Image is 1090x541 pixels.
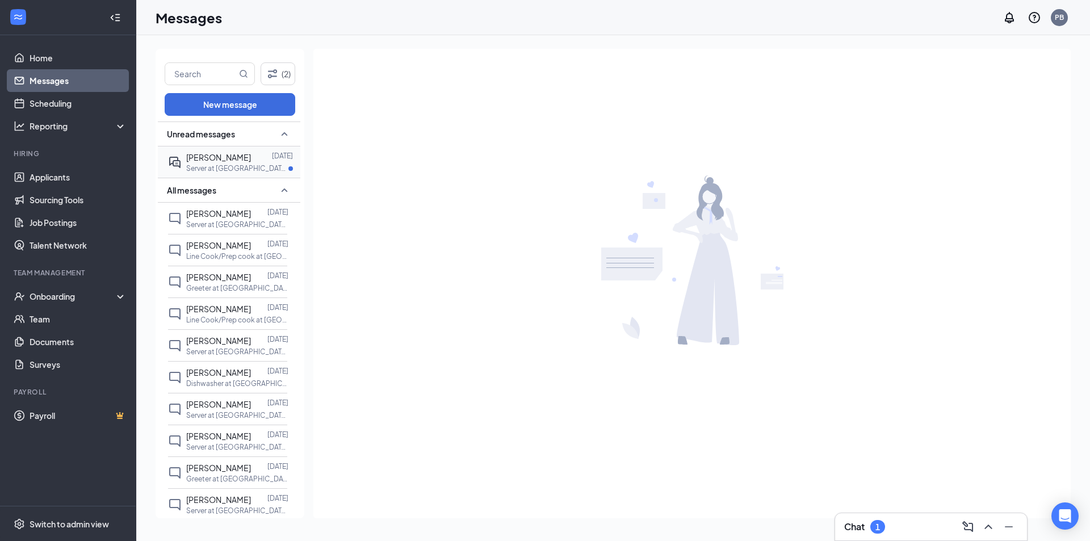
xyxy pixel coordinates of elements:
p: [DATE] [267,398,288,408]
button: Filter (2) [261,62,295,85]
p: [DATE] [267,271,288,280]
a: Applicants [30,166,127,188]
svg: UserCheck [14,291,25,302]
p: [DATE] [272,151,293,161]
svg: ComposeMessage [961,520,975,534]
div: PB [1055,12,1064,22]
svg: ChatInactive [168,434,182,448]
svg: ChatInactive [168,402,182,416]
svg: ChatInactive [168,371,182,384]
a: Scheduling [30,92,127,115]
span: All messages [167,184,216,196]
p: Server at [GEOGRAPHIC_DATA]- Smokys [186,506,288,515]
span: [PERSON_NAME] [186,304,251,314]
div: Team Management [14,268,124,278]
p: Greeter at [GEOGRAPHIC_DATA]- Smokys [186,474,288,484]
p: [DATE] [267,334,288,344]
a: Job Postings [30,211,127,234]
span: [PERSON_NAME] [186,240,251,250]
a: Team [30,308,127,330]
p: [DATE] [267,430,288,439]
svg: SmallChevronUp [278,183,291,197]
span: [PERSON_NAME] [186,272,251,282]
span: Unread messages [167,128,235,140]
svg: Filter [266,67,279,81]
p: Server at [GEOGRAPHIC_DATA]- Smokys [186,163,288,173]
p: [DATE] [267,207,288,217]
svg: ChatInactive [168,307,182,321]
a: Documents [30,330,127,353]
svg: SmallChevronUp [278,127,291,141]
div: Open Intercom Messenger [1051,502,1079,530]
h3: Chat [844,521,865,533]
svg: ChatInactive [168,275,182,289]
p: [DATE] [267,366,288,376]
svg: ChatInactive [168,244,182,257]
span: [PERSON_NAME] [186,431,251,441]
p: [DATE] [267,303,288,312]
div: Reporting [30,120,127,132]
span: [PERSON_NAME] [186,208,251,219]
p: Server at [GEOGRAPHIC_DATA]- Smokys [186,220,288,229]
a: Messages [30,69,127,92]
a: Sourcing Tools [30,188,127,211]
svg: ChatInactive [168,466,182,480]
svg: ChevronUp [982,520,995,534]
span: [PERSON_NAME] [186,463,251,473]
p: Server at [GEOGRAPHIC_DATA]- Smokys [186,442,288,452]
button: ChevronUp [979,518,997,536]
button: New message [165,93,295,116]
p: Server at [GEOGRAPHIC_DATA]- Smokys [186,347,288,357]
svg: Collapse [110,12,121,23]
p: Server at [GEOGRAPHIC_DATA]- Smokys [186,410,288,420]
svg: ChatInactive [168,498,182,511]
div: Switch to admin view [30,518,109,530]
p: [DATE] [267,239,288,249]
p: [DATE] [267,462,288,471]
span: [PERSON_NAME] [186,152,251,162]
a: Home [30,47,127,69]
h1: Messages [156,8,222,27]
p: Dishwasher at [GEOGRAPHIC_DATA]- [GEOGRAPHIC_DATA] [186,379,288,388]
div: Onboarding [30,291,117,302]
span: [PERSON_NAME] [186,367,251,378]
div: 1 [875,522,880,532]
a: PayrollCrown [30,404,127,427]
svg: ActiveDoubleChat [168,156,182,169]
span: [PERSON_NAME] [186,335,251,346]
div: Hiring [14,149,124,158]
svg: QuestionInfo [1028,11,1041,24]
svg: Minimize [1002,520,1016,534]
a: Surveys [30,353,127,376]
p: Greeter at [GEOGRAPHIC_DATA]- Smokys [186,283,288,293]
p: Line Cook/Prep cook at [GEOGRAPHIC_DATA]- Smokys [186,315,288,325]
svg: Settings [14,518,25,530]
p: Line Cook/Prep cook at [GEOGRAPHIC_DATA]- Smokys [186,251,288,261]
svg: MagnifyingGlass [239,69,248,78]
span: [PERSON_NAME] [186,399,251,409]
svg: ChatInactive [168,212,182,225]
svg: Analysis [14,120,25,132]
input: Search [165,63,237,85]
p: [DATE] [267,493,288,503]
span: [PERSON_NAME] [186,494,251,505]
a: Talent Network [30,234,127,257]
svg: Notifications [1003,11,1016,24]
div: Payroll [14,387,124,397]
svg: WorkstreamLogo [12,11,24,23]
svg: ChatInactive [168,339,182,353]
button: Minimize [1000,518,1018,536]
button: ComposeMessage [959,518,977,536]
